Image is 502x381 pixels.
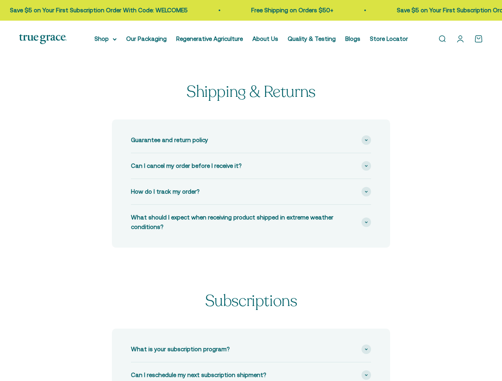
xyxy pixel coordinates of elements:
summary: How do I track my order? [131,179,371,204]
a: Blogs [345,35,360,42]
h2: Subscriptions [112,292,390,310]
summary: Shop [94,34,117,44]
a: Our Packaging [126,35,167,42]
a: Regenerative Agriculture [176,35,243,42]
span: Can I cancel my order before I receive it? [131,161,242,171]
summary: What should I expect when receiving product shipped in extreme weather conditions? [131,205,371,240]
span: Guarantee and return policy [131,135,208,145]
span: What is your subscription program? [131,344,230,354]
span: What should I expect when receiving product shipped in extreme weather conditions? [131,213,358,232]
p: Save $5 on Your First Subscription Order With Code: WELCOME5 [10,6,188,15]
summary: Guarantee and return policy [131,127,371,153]
h2: Shipping & Returns [112,83,390,100]
a: Store Locator [370,35,408,42]
span: How do I track my order? [131,187,200,196]
a: About Us [252,35,278,42]
summary: What is your subscription program? [131,337,371,362]
a: Quality & Testing [288,35,336,42]
a: Free Shipping on Orders $50+ [251,7,333,13]
summary: Can I cancel my order before I receive it? [131,153,371,179]
span: Can I reschedule my next subscription shipment? [131,370,266,380]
